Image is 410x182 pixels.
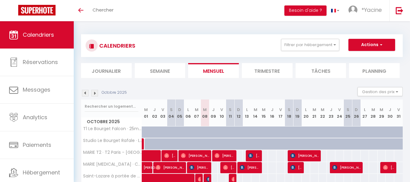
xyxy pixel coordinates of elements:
span: [PERSON_NAME] [383,162,394,173]
th: 18 [285,99,293,126]
th: 13 [243,99,251,126]
li: Journalier [81,63,132,78]
th: 14 [251,99,260,126]
li: Trimestre [242,63,293,78]
span: Réservations [23,58,58,66]
abbr: D [237,107,240,113]
th: 30 [386,99,394,126]
li: Mensuel [188,63,239,78]
span: Paiements [23,141,51,149]
span: [PERSON_NAME] [144,159,158,170]
th: 28 [369,99,378,126]
abbr: M [380,107,383,113]
button: Filtrer par hébergement [281,39,339,51]
span: [PERSON_NAME] [240,162,259,173]
abbr: V [397,107,400,113]
abbr: J [330,107,332,113]
button: Besoin d'aide ? [284,5,327,16]
th: 25 [344,99,352,126]
abbr: L [364,107,366,113]
th: 06 [184,99,192,126]
span: [PERSON_NAME] [290,150,319,161]
button: Actions [348,39,395,51]
th: 02 [150,99,159,126]
span: Messages [23,86,50,93]
span: Chercher [93,7,114,13]
li: Planning [349,63,400,78]
abbr: M [313,107,316,113]
abbr: L [187,107,189,113]
span: [PERSON_NAME] [332,162,361,173]
abbr: S [347,107,349,113]
abbr: D [296,107,299,113]
li: Tâches [296,63,346,78]
th: 17 [276,99,285,126]
th: 19 [293,99,302,126]
th: 08 [201,99,209,126]
span: Studio Le Bourget Rafale · Le rafale Proche de l’aéroport et [GEOGRAPHIC_DATA] [82,138,143,143]
img: ... [348,5,357,15]
abbr: M [203,107,207,113]
span: Hébergement [23,169,60,176]
span: Analytics [23,113,47,121]
p: Octobre 2025 [102,90,127,96]
span: MARIE [MEDICAL_DATA] · Confortable - [GEOGRAPHIC_DATA] - [GEOGRAPHIC_DATA] + Parking [82,162,143,167]
th: 27 [361,99,369,126]
th: 05 [175,99,184,126]
h3: CALENDRIERS [98,39,135,52]
span: Saint-Lazare à portée de main [82,174,143,178]
img: Super Booking [18,5,56,15]
abbr: M [371,107,375,113]
span: [PERSON_NAME] [290,162,302,173]
abbr: M [195,107,198,113]
abbr: J [271,107,273,113]
li: Semaine [135,63,185,78]
th: 23 [327,99,335,126]
th: 21 [310,99,319,126]
th: 20 [302,99,310,126]
abbr: V [220,107,223,113]
input: Rechercher un logement... [85,101,138,112]
th: 11 [226,99,235,126]
abbr: J [212,107,215,113]
th: 07 [192,99,201,126]
abbr: V [338,107,341,113]
th: 26 [352,99,361,126]
span: Octobre 2025 [81,117,142,126]
abbr: L [305,107,307,113]
th: 15 [260,99,268,126]
span: *Yacine [361,6,382,14]
th: 10 [218,99,226,126]
abbr: M [262,107,266,113]
th: 31 [394,99,403,126]
th: 16 [268,99,276,126]
th: 24 [335,99,344,126]
th: 01 [142,99,151,126]
span: MARIE T2 · T2 Paris - [GEOGRAPHIC_DATA] /Parking Gratuit + RER [82,150,143,155]
abbr: L [246,107,248,113]
abbr: J [389,107,391,113]
th: 04 [167,99,176,126]
abbr: M [321,107,324,113]
a: [PERSON_NAME] [142,162,151,174]
abbr: S [288,107,290,113]
span: [PERSON_NAME] [156,162,184,173]
button: Gestion des prix [357,87,403,96]
span: [PERSON_NAME] [164,150,175,161]
span: T1 Le Bourget Falcon · 25m2 moderne à 5 minutes du [GEOGRAPHIC_DATA] [82,126,143,131]
th: 29 [378,99,386,126]
abbr: D [355,107,358,113]
abbr: S [229,107,232,113]
abbr: S [170,107,173,113]
img: logout [396,7,403,14]
span: [PERSON_NAME] [189,162,209,173]
span: [PERSON_NAME] [248,150,259,161]
span: [PERSON_NAME] [223,162,234,173]
span: Calendriers [23,31,54,39]
abbr: V [161,107,164,113]
th: 22 [319,99,327,126]
abbr: J [153,107,156,113]
span: [PERSON_NAME] [215,150,234,161]
th: 12 [234,99,243,126]
th: 09 [209,99,218,126]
